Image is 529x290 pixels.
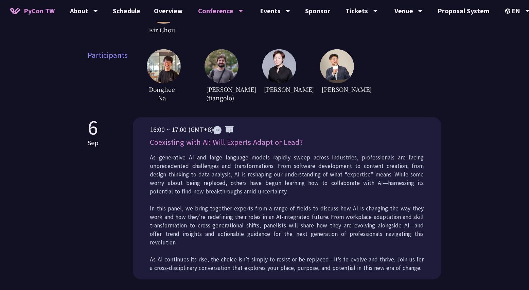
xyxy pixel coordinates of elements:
[3,2,61,19] a: PyCon TW
[147,24,177,36] span: Kir Chou
[150,136,424,148] p: Coexisting with AI: Will Experts Adapt or Lead?
[205,83,235,104] span: [PERSON_NAME] (tiangolo)
[262,83,293,95] span: [PERSON_NAME]
[213,126,234,134] img: ENEN.5a408d1.svg
[205,49,239,83] img: Sebasti%C3%A1nRam%C3%ADrez.1365658.jpeg
[147,49,181,83] img: DongheeNa.093fe47.jpeg
[24,6,55,16] span: PyCon TW
[320,83,351,95] span: [PERSON_NAME]
[505,8,512,14] img: Locale Icon
[88,49,147,104] span: Participants
[10,7,20,14] img: Home icon of PyCon TW 2025
[320,49,354,83] img: YCChen.e5e7a43.jpg
[150,124,424,135] p: 16:00 ~ 17:00 (GMT+8)
[150,153,424,272] p: As generative AI and large language models rapidly sweep across industries, professionals are fac...
[88,138,99,148] p: Sep
[88,117,99,138] p: 6
[147,83,177,104] span: Donghee Na
[262,49,296,83] img: TicaLin.61491bf.png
